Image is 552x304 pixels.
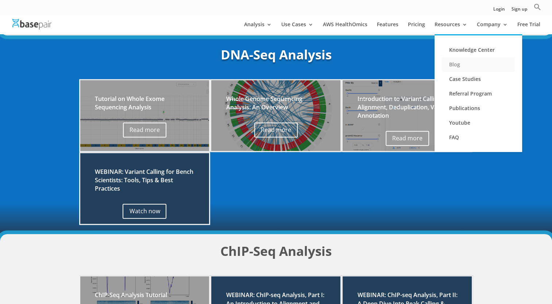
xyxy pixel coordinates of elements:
a: Read more [254,122,298,137]
a: Use Cases [281,22,313,34]
h2: Introduction to Variant Calling: QC, Alignment, Deduplication, Variant Annotation [357,95,457,124]
a: Read more [123,122,166,137]
a: Case Studies [442,72,515,86]
iframe: Drift Widget Chat Controller [516,268,543,295]
a: Youtube [442,116,515,130]
a: Pricing [408,22,425,34]
a: FAQ [442,130,515,145]
a: Referral Program [442,86,515,101]
a: AWS HealthOmics [323,22,367,34]
h2: WEBINAR: Variant Calling for Bench Scientists: Tools, Tips & Best Practices [95,168,195,197]
a: Free Trial [517,22,540,34]
a: Features [377,22,398,34]
a: Sign up [512,7,527,15]
img: Basepair [12,19,51,30]
a: Knowledge Center [442,43,515,57]
a: Watch now [123,204,166,219]
h2: Whole Genome Sequencing Analysis: An Overview [226,95,326,115]
a: Blog [442,57,515,72]
a: Read more [386,131,429,146]
strong: ChIP-Seq Analysis [220,242,332,260]
h2: ChIP-Seq Analysis Tutorial [95,291,195,303]
a: Publications [442,101,515,116]
a: Resources [435,22,467,34]
strong: DNA-Seq Analysis [221,46,332,63]
h2: Tutorial on Whole Exome Sequencing Analysis [95,95,195,115]
a: Analysis [244,22,272,34]
a: Company [477,22,508,34]
a: Search Icon Link [534,3,541,15]
svg: Search [534,3,541,11]
a: Login [493,7,505,15]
